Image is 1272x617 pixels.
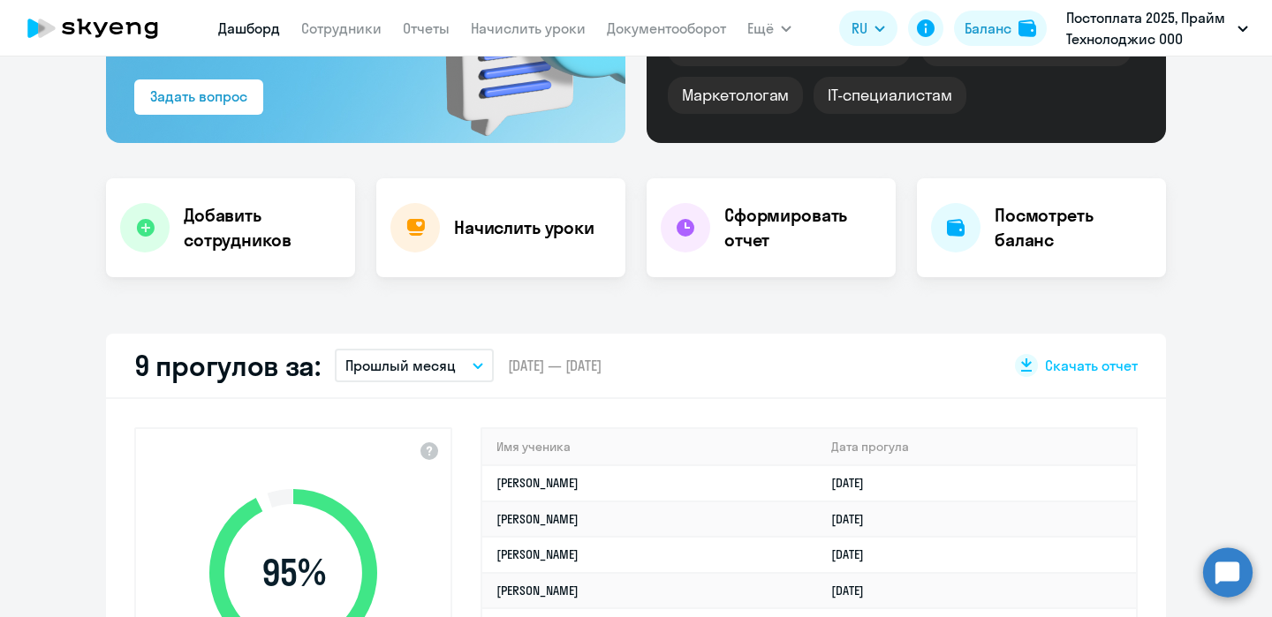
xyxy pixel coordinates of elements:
[134,348,321,383] h2: 9 прогулов за:
[747,18,774,39] span: Ещё
[496,583,579,598] a: [PERSON_NAME]
[965,18,1011,39] div: Баланс
[482,429,817,465] th: Имя ученика
[814,77,965,114] div: IT-специалистам
[852,18,867,39] span: RU
[839,11,897,46] button: RU
[747,11,791,46] button: Ещё
[496,475,579,491] a: [PERSON_NAME]
[471,19,586,37] a: Начислить уроки
[1045,356,1138,375] span: Скачать отчет
[1066,7,1230,49] p: Постоплата 2025, Прайм Технолоджис ООО
[184,203,341,252] h4: Добавить сотрудников
[1057,7,1257,49] button: Постоплата 2025, Прайм Технолоджис ООО
[454,215,594,240] h4: Начислить уроки
[724,203,882,252] h4: Сформировать отчет
[496,546,579,562] a: [PERSON_NAME]
[403,19,450,37] a: Отчеты
[954,11,1047,46] button: Балансbalance
[995,203,1152,252] h4: Посмотреть баланс
[831,475,878,491] a: [DATE]
[301,19,382,37] a: Сотрудники
[831,511,878,527] a: [DATE]
[218,19,280,37] a: Дашборд
[150,86,247,107] div: Задать вопрос
[607,19,726,37] a: Документооборот
[134,79,263,115] button: Задать вопрос
[817,429,1136,465] th: Дата прогула
[1018,19,1036,37] img: balance
[831,583,878,598] a: [DATE]
[345,355,456,376] p: Прошлый месяц
[496,511,579,527] a: [PERSON_NAME]
[192,552,395,594] span: 95 %
[335,349,494,382] button: Прошлый месяц
[831,546,878,562] a: [DATE]
[508,356,602,375] span: [DATE] — [DATE]
[668,77,803,114] div: Маркетологам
